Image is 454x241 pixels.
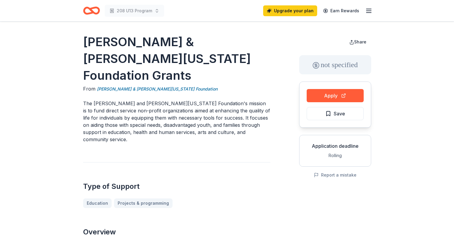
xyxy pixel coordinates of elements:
[83,85,270,93] div: From
[263,5,317,16] a: Upgrade your plan
[83,227,270,237] h2: Overview
[83,100,270,143] p: The [PERSON_NAME] and [PERSON_NAME][US_STATE] Foundation's mission is to fund direct service non-...
[105,5,164,17] button: 208 U13 Program
[83,34,270,84] h1: [PERSON_NAME] & [PERSON_NAME][US_STATE] Foundation Grants
[334,110,345,118] span: Save
[83,198,112,208] a: Education
[344,36,371,48] button: Share
[304,142,366,150] div: Application deadline
[307,89,364,102] button: Apply
[307,107,364,120] button: Save
[354,39,366,44] span: Share
[314,171,356,179] button: Report a mistake
[299,55,371,74] div: not specified
[114,198,173,208] a: Projects & programming
[83,4,100,18] a: Home
[97,85,218,93] a: [PERSON_NAME] & [PERSON_NAME][US_STATE] Foundation
[304,152,366,159] div: Rolling
[83,182,270,191] h2: Type of Support
[117,7,152,14] span: 208 U13 Program
[320,5,363,16] a: Earn Rewards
